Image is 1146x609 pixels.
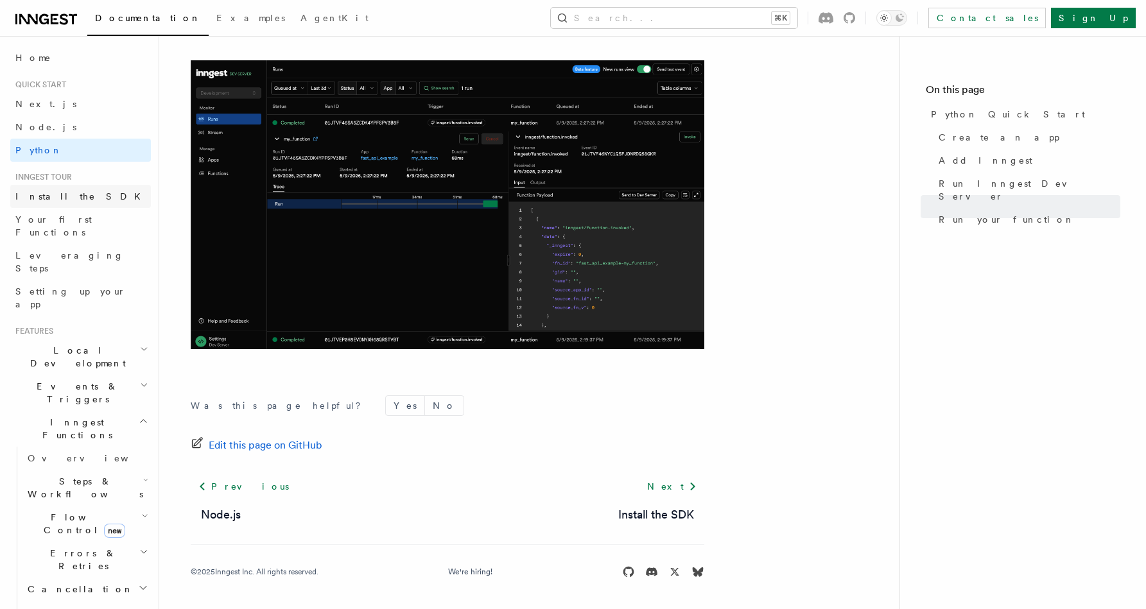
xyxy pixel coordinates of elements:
[10,80,66,90] span: Quick start
[15,214,92,237] span: Your first Functions
[618,506,694,524] a: Install the SDK
[22,542,151,578] button: Errors & Retries
[448,567,492,577] a: We're hiring!
[10,344,140,370] span: Local Development
[22,470,151,506] button: Steps & Workflows
[10,208,151,244] a: Your first Functions
[551,8,797,28] button: Search...⌘K
[386,396,424,415] button: Yes
[15,51,51,64] span: Home
[876,10,907,26] button: Toggle dark mode
[772,12,790,24] kbd: ⌘K
[10,375,151,411] button: Events & Triggers
[926,82,1120,103] h4: On this page
[22,578,151,601] button: Cancellation
[15,99,76,109] span: Next.js
[933,172,1120,208] a: Run Inngest Dev Server
[10,116,151,139] a: Node.js
[10,380,140,406] span: Events & Triggers
[939,213,1075,226] span: Run your function
[22,547,139,572] span: Errors & Retries
[191,567,318,577] div: © 2025 Inngest Inc. All rights reserved.
[300,13,369,23] span: AgentKit
[10,92,151,116] a: Next.js
[939,131,1059,144] span: Create an app
[22,447,151,470] a: Overview
[10,326,53,336] span: Features
[22,475,143,501] span: Steps & Workflows
[191,60,704,349] img: quick-start-run.png
[10,339,151,375] button: Local Development
[15,286,126,309] span: Setting up your app
[22,511,141,536] span: Flow Control
[10,280,151,316] a: Setting up your app
[10,139,151,162] a: Python
[10,185,151,208] a: Install the SDK
[216,13,285,23] span: Examples
[10,416,139,442] span: Inngest Functions
[933,149,1120,172] a: Add Inngest
[10,172,72,182] span: Inngest tour
[15,250,124,273] span: Leveraging Steps
[87,4,209,36] a: Documentation
[1051,8,1136,28] a: Sign Up
[928,8,1046,28] a: Contact sales
[425,396,464,415] button: No
[22,506,151,542] button: Flow Controlnew
[209,4,293,35] a: Examples
[10,411,151,447] button: Inngest Functions
[191,399,370,412] p: Was this page helpful?
[10,244,151,280] a: Leveraging Steps
[95,13,201,23] span: Documentation
[939,177,1120,203] span: Run Inngest Dev Server
[201,506,241,524] a: Node.js
[293,4,376,35] a: AgentKit
[933,208,1120,231] a: Run your function
[15,191,148,202] span: Install the SDK
[10,46,151,69] a: Home
[22,583,134,596] span: Cancellation
[28,453,160,463] span: Overview
[15,122,76,132] span: Node.js
[191,436,322,454] a: Edit this page on GitHub
[939,154,1032,167] span: Add Inngest
[931,108,1085,121] span: Python Quick Start
[104,524,125,538] span: new
[639,475,704,498] a: Next
[209,436,322,454] span: Edit this page on GitHub
[926,103,1120,126] a: Python Quick Start
[15,145,62,155] span: Python
[933,126,1120,149] a: Create an app
[191,475,297,498] a: Previous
